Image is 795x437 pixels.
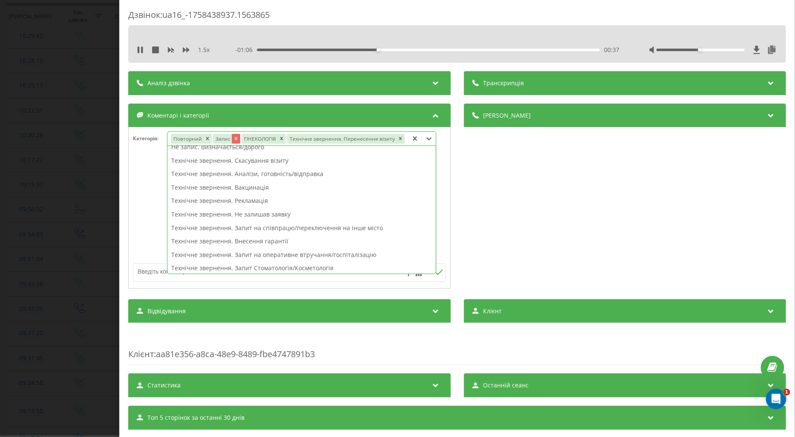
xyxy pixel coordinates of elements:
[167,167,436,181] div: Технічне звернення. Аналізи, готовність/відправка
[147,79,190,87] span: Аналіз дзвінка
[604,46,619,54] span: 00:37
[396,134,404,144] div: Remove Технічне звернення. Перенесення візиту
[231,134,240,144] div: Remove Запис
[167,140,436,154] div: Не запис. Визначається/дорого
[698,48,702,52] div: Accessibility label
[167,234,436,248] div: Технічне звернення. Внесення гарантії
[147,307,186,315] span: Відвідування
[287,134,396,144] div: Технічне звернення. Перенесення візиту
[128,9,786,26] div: Дзвінок : ua16_-1758438937.1563865
[167,194,436,208] div: Технічне звернення. Рекламація
[167,154,436,168] div: Технічне звернення. Скасування візиту
[483,381,528,390] span: Останній сеанс
[203,134,211,144] div: Remove Повторний
[128,348,154,360] span: Клієнт
[483,111,530,120] span: [PERSON_NAME]
[147,414,245,422] span: Топ 5 сторінок за останні 30 днів
[241,134,277,144] div: ГІНЕКОЛОГІЯ
[128,331,786,365] div: : aa81e356-a8ca-48e9-8489-fbe4747891b3
[766,389,786,409] iframe: Intercom live chat
[783,389,790,396] span: 1
[377,48,380,52] div: Accessibility label
[167,248,436,262] div: Технічне звернення. Запит на оперативне втручання/госпіталізацію
[213,134,231,144] div: Запис
[235,46,257,54] span: - 01:06
[147,381,181,390] span: Статистика
[483,307,501,315] span: Клієнт
[277,134,285,144] div: Remove ГІНЕКОЛОГІЯ
[167,221,436,235] div: Технічне звернення. Запит на співпрацю/переключення на інше місто
[147,111,209,120] span: Коментарі і категорії
[170,134,203,144] div: Повторний
[167,208,436,221] div: Технічне звернення. Не залишав заявку
[167,181,436,194] div: Технічне звернення. Вакцинація
[483,79,524,87] span: Транскрипція
[167,261,436,275] div: Технічне звернення. Запит Стоматологія/Косметологія
[133,136,167,142] h4: Категорія :
[198,46,210,54] span: 1.5 x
